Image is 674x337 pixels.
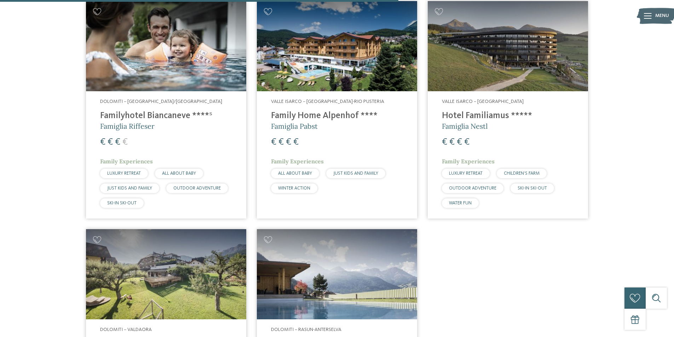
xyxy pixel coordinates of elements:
span: LUXURY RETREAT [107,171,141,176]
span: € [115,138,120,147]
span: € [286,138,291,147]
a: Cercate un hotel per famiglie? Qui troverete solo i migliori! Valle Isarco – [GEOGRAPHIC_DATA] Ho... [428,1,588,219]
span: ALL ABOUT BABY [278,171,312,176]
span: € [100,138,105,147]
a: Cercate un hotel per famiglie? Qui troverete solo i migliori! Dolomiti – [GEOGRAPHIC_DATA]/[GEOGR... [86,1,246,219]
span: Valle Isarco – [GEOGRAPHIC_DATA] [442,99,524,104]
span: JUST KIDS AND FAMILY [333,171,378,176]
span: ALL ABOUT BABY [162,171,196,176]
span: OUTDOOR ADVENTURE [449,186,496,191]
a: Cercate un hotel per famiglie? Qui troverete solo i migliori! Valle Isarco – [GEOGRAPHIC_DATA]-Ri... [257,1,417,219]
span: SKI-IN SKI-OUT [518,186,547,191]
span: LUXURY RETREAT [449,171,483,176]
h4: Family Home Alpenhof **** [271,111,403,121]
span: € [464,138,470,147]
span: € [449,138,455,147]
span: € [293,138,299,147]
span: Family Experiences [442,158,495,165]
img: Cercate un hotel per famiglie? Qui troverete solo i migliori! [86,229,246,319]
span: Famiglia Riffeser [100,122,155,130]
img: Cercate un hotel per famiglie? Qui troverete solo i migliori! [428,1,588,91]
span: Famiglia Pabst [271,122,318,130]
span: € [442,138,447,147]
span: WATER FUN [449,201,472,205]
span: JUST KIDS AND FAMILY [107,186,152,191]
span: € [278,138,284,147]
span: € [108,138,113,147]
span: € [122,138,128,147]
span: Dolomiti – Valdaora [100,327,152,332]
span: Dolomiti – [GEOGRAPHIC_DATA]/[GEOGRAPHIC_DATA] [100,99,222,104]
img: Cercate un hotel per famiglie? Qui troverete solo i migliori! [86,1,246,91]
span: SKI-IN SKI-OUT [107,201,137,205]
img: Cercate un hotel per famiglie? Qui troverete solo i migliori! [257,229,417,319]
span: CHILDREN’S FARM [504,171,540,176]
span: OUTDOOR ADVENTURE [173,186,221,191]
span: Famiglia Nestl [442,122,488,130]
img: Family Home Alpenhof **** [257,1,417,91]
span: Family Experiences [271,158,324,165]
h4: Familyhotel Biancaneve ****ˢ [100,111,232,121]
span: € [457,138,462,147]
span: Dolomiti – Rasun-Anterselva [271,327,341,332]
span: Valle Isarco – [GEOGRAPHIC_DATA]-Rio Pusteria [271,99,384,104]
span: WINTER ACTION [278,186,310,191]
span: € [271,138,276,147]
span: Family Experiences [100,158,153,165]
